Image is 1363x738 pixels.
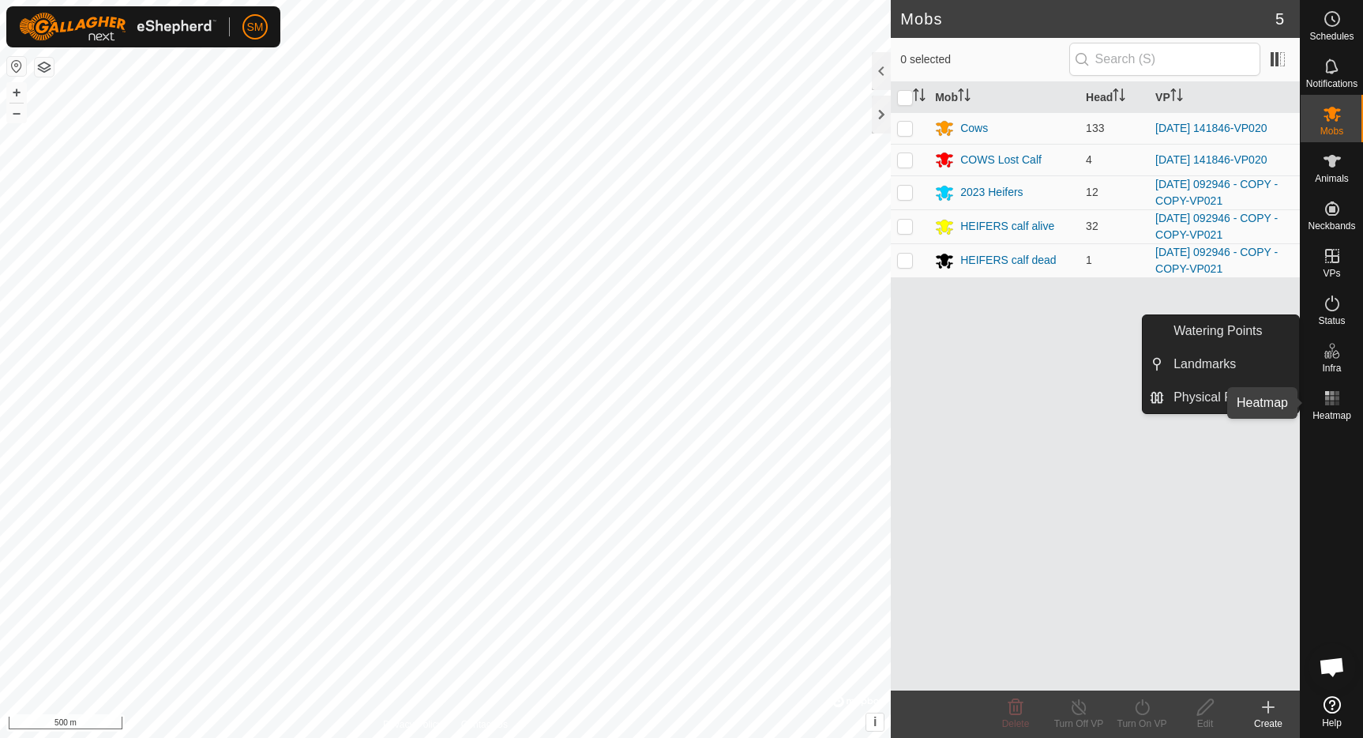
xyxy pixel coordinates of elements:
div: COWS Lost Calf [960,152,1042,168]
a: Contact Us [461,717,508,732]
span: Notifications [1306,79,1357,88]
span: SM [247,19,264,36]
span: 4 [1086,153,1092,166]
span: i [873,715,877,729]
a: [DATE] 092946 - COPY - COPY-VP021 [1155,178,1278,207]
p-sorticon: Activate to sort [958,91,971,104]
span: Mobs [1320,126,1343,136]
a: Privacy Policy [383,717,442,732]
span: 32 [1086,220,1098,232]
span: 12 [1086,186,1098,198]
a: [DATE] 092946 - COPY - COPY-VP021 [1155,246,1278,275]
h2: Mobs [900,9,1275,28]
button: – [7,104,26,122]
span: VPs [1323,269,1340,278]
a: Watering Points [1164,315,1299,347]
span: Landmarks [1173,355,1236,374]
div: HEIFERS calf alive [960,218,1054,235]
span: Delete [1002,718,1030,729]
p-sorticon: Activate to sort [913,91,926,104]
span: Watering Points [1173,322,1262,341]
span: Infra [1322,363,1341,373]
a: [DATE] 141846-VP020 [1155,122,1267,134]
th: VP [1149,82,1300,113]
p-sorticon: Activate to sort [1113,91,1125,104]
li: Watering Points [1143,315,1299,347]
a: [DATE] 092946 - COPY - COPY-VP021 [1155,212,1278,241]
li: Physical Paddocks [1143,382,1299,413]
th: Head [1080,82,1149,113]
a: Landmarks [1164,348,1299,380]
span: Help [1322,718,1342,728]
span: 133 [1086,122,1104,134]
th: Mob [929,82,1080,113]
span: Neckbands [1308,221,1355,231]
button: + [7,83,26,102]
button: i [866,714,884,731]
a: [DATE] 141846-VP020 [1155,153,1267,166]
span: Schedules [1309,32,1354,41]
span: Animals [1315,174,1349,183]
a: Help [1301,690,1363,734]
div: Edit [1173,717,1237,731]
span: Heatmap [1312,411,1351,420]
div: Turn On VP [1110,717,1173,731]
div: HEIFERS calf dead [960,252,1056,269]
span: Physical Paddocks [1173,388,1279,407]
div: Cows [960,120,988,137]
span: 1 [1086,254,1092,266]
li: Landmarks [1143,348,1299,380]
img: Gallagher Logo [19,13,216,41]
input: Search (S) [1069,43,1260,76]
p-sorticon: Activate to sort [1170,91,1183,104]
span: 0 selected [900,51,1068,68]
div: Create [1237,717,1300,731]
a: Physical Paddocks [1164,382,1299,413]
button: Map Layers [35,58,54,77]
div: Turn Off VP [1047,717,1110,731]
div: Open chat [1309,643,1356,691]
button: Reset Map [7,57,26,76]
span: 5 [1275,7,1284,31]
div: 2023 Heifers [960,184,1023,201]
span: Status [1318,316,1345,326]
